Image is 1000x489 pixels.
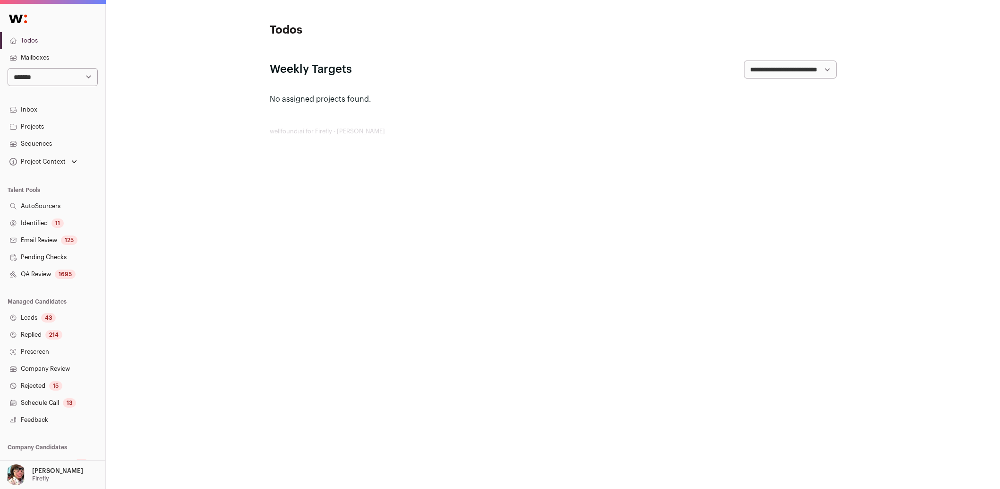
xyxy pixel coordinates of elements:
[6,464,26,485] img: 14759586-medium_jpg
[51,218,64,228] div: 11
[45,330,62,340] div: 214
[49,381,62,391] div: 15
[4,464,85,485] button: Open dropdown
[4,9,32,28] img: Wellfound
[32,467,83,475] p: [PERSON_NAME]
[63,398,76,408] div: 13
[270,128,837,135] footer: wellfound:ai for Firefly - [PERSON_NAME]
[61,236,77,245] div: 125
[55,270,76,279] div: 1695
[41,313,56,323] div: 43
[8,158,66,166] div: Project Context
[32,475,49,482] p: Firefly
[270,62,352,77] h2: Weekly Targets
[270,94,837,105] p: No assigned projects found.
[270,23,459,38] h1: Todos
[8,155,79,168] button: Open dropdown
[75,459,88,468] div: 19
